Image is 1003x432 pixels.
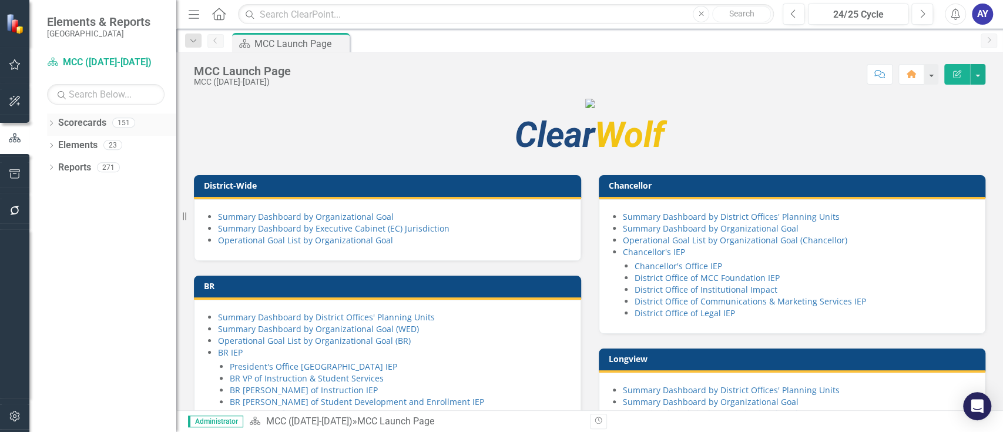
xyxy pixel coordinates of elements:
h3: Chancellor [609,181,980,190]
a: Chancellor's IEP [623,246,685,257]
a: Operational Goal List by Organizational Goal (LV) [623,408,814,419]
div: 151 [112,118,135,128]
div: 24/25 Cycle [812,8,904,22]
div: Open Intercom Messenger [963,392,991,420]
a: Operational Goal List by Organizational Goal (Chancellor) [623,235,847,246]
a: Summary Dashboard by Organizational Goal (WED) [218,323,419,334]
a: Summary Dashboard by Organizational Goal [623,223,799,234]
button: Search [712,6,771,22]
a: BR [PERSON_NAME] of Instruction IEP [230,384,378,396]
a: Elements [58,139,98,152]
a: Summary Dashboard by District Offices' Planning Units [218,312,435,323]
a: Summary Dashboard by Executive Cabinet (EC) Jurisdiction [218,223,449,234]
h3: BR [204,282,575,290]
a: District Office of MCC Foundation IEP [635,272,780,283]
small: [GEOGRAPHIC_DATA] [47,29,150,38]
div: MCC Launch Page [357,416,434,427]
a: Summary Dashboard by District Offices' Planning Units [623,211,840,222]
a: Reports [58,161,91,175]
a: Summary Dashboard by District Offices' Planning Units [623,384,840,396]
a: MCC ([DATE]-[DATE]) [266,416,352,427]
a: Summary Dashboard by Organizational Goal [218,211,394,222]
a: Summary Dashboard by Organizational Goal [623,396,799,407]
h3: Longview [609,354,980,363]
div: » [249,415,581,428]
input: Search Below... [47,84,165,105]
a: BR Director of Campus Operations IEP [230,408,380,419]
a: MCC ([DATE]-[DATE]) [47,56,165,69]
span: Elements & Reports [47,15,150,29]
img: ClearPoint Strategy [6,13,26,34]
span: Administrator [188,416,243,427]
a: District Office of Institutional Impact [635,284,777,295]
div: 23 [103,140,122,150]
a: Scorecards [58,116,106,130]
h3: District-Wide [204,181,575,190]
a: President's Office [GEOGRAPHIC_DATA] IEP [230,361,397,372]
button: 24/25 Cycle [808,4,908,25]
a: District Office of Legal IEP [635,307,735,319]
span: Clear [515,114,595,156]
span: Wolf [515,114,665,156]
a: BR [PERSON_NAME] of Student Development and Enrollment IEP [230,396,484,407]
a: Chancellor's Office IEP [635,260,722,272]
div: MCC Launch Page [254,36,347,51]
img: mcc%20high%20quality%20v4.png [585,99,595,108]
a: Operational Goal List by Organizational Goal (BR) [218,335,411,346]
div: MCC ([DATE]-[DATE]) [194,78,291,86]
a: District Office of Communications & Marketing Services IEP [635,296,866,307]
button: AY [972,4,993,25]
a: BR IEP [218,347,243,358]
input: Search ClearPoint... [238,4,774,25]
div: MCC Launch Page [194,65,291,78]
span: Search [729,9,754,18]
a: Operational Goal List by Organizational Goal [218,235,393,246]
div: 271 [97,162,120,172]
a: BR VP of Instruction & Student Services [230,373,384,384]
